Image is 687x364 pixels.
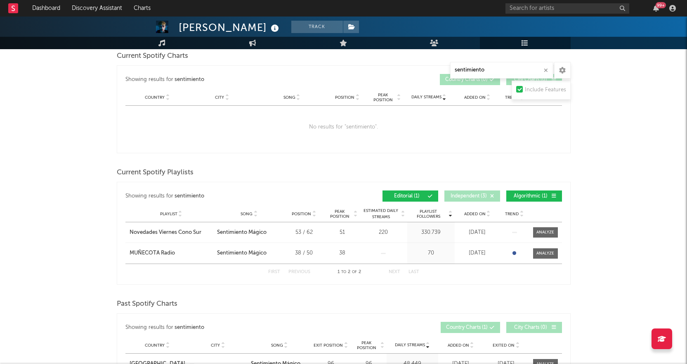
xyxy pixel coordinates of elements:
span: Exited On [493,343,515,348]
span: Added On [464,95,486,100]
span: to [341,270,346,274]
span: Song [241,212,253,216]
div: sentimiento [175,191,204,201]
button: Country Charts(1) [441,322,500,333]
div: 220 [362,228,405,237]
span: Daily Streams [395,342,425,348]
div: [DATE] [457,249,498,257]
div: 38 [327,249,358,257]
button: Country Charts(0) [440,74,500,85]
span: Playlist Followers [409,209,448,219]
button: City Charts(0) [506,74,562,85]
div: 38 / 50 [286,249,323,257]
span: Current Spotify Charts [117,51,188,61]
div: Showing results for [125,74,344,85]
span: Exit Position [314,343,343,348]
span: Editorial ( 1 ) [388,194,426,199]
div: 330.739 [409,228,453,237]
div: Sentimiento Mágico [217,228,267,237]
button: Track [291,21,343,33]
span: Algorithmic ( 1 ) [512,194,550,199]
span: Country [145,95,165,100]
input: Search Playlists/Charts [450,62,553,79]
div: No results for " sentimiento ". [125,106,562,149]
input: Search for artists [505,3,629,14]
div: sentimiento [175,75,204,85]
div: 51 [327,228,358,237]
span: Trend [505,95,519,100]
div: [PERSON_NAME] [179,21,281,34]
span: Independent ( 3 ) [450,194,488,199]
div: 1 2 2 [327,267,372,277]
div: Sentimiento Mágico [217,249,267,257]
button: Last [408,270,419,274]
span: Current Spotify Playlists [117,168,194,178]
span: Peak Position [354,340,380,350]
span: City [211,343,220,348]
span: Past Spotify Charts [117,299,177,309]
span: Country [145,343,165,348]
span: City Charts ( 0 ) [512,325,550,330]
span: Estimated Daily Streams [362,208,400,220]
div: 99 + [656,2,666,8]
span: Added On [464,212,486,216]
div: MUÑECOTA Radio [130,249,175,257]
span: Trend [505,212,519,216]
span: Country Charts ( 1 ) [446,325,488,330]
div: Include Features [525,85,566,95]
span: Song [271,343,283,348]
span: Position [292,212,311,216]
span: of [352,270,357,274]
button: 99+ [653,5,659,12]
button: First [268,270,280,274]
span: City Charts ( 0 ) [512,77,550,82]
div: sentimiento [175,323,204,333]
span: Position [335,95,354,100]
span: Playlist [160,212,177,216]
div: Novedades Viernes Cono Sur [130,228,201,237]
button: City Charts(0) [506,322,562,333]
div: Showing results for [125,190,344,202]
div: Showing results for [125,322,344,333]
button: Previous [288,270,310,274]
span: Added On [448,343,469,348]
a: Novedades Viernes Cono Sur [130,228,213,237]
span: Country Charts ( 0 ) [445,77,488,82]
button: Independent(3) [444,190,500,202]
span: Peak Position [370,93,396,102]
div: 70 [409,249,453,257]
div: 53 / 62 [286,228,323,237]
span: City [215,95,224,100]
span: Daily Streams [411,94,441,100]
div: [DATE] [457,228,498,237]
button: Editorial(1) [382,190,438,202]
span: Song [283,95,295,100]
a: MUÑECOTA Radio [130,249,213,257]
span: Peak Position [327,209,353,219]
button: Algorithmic(1) [506,190,562,202]
button: Next [389,270,400,274]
